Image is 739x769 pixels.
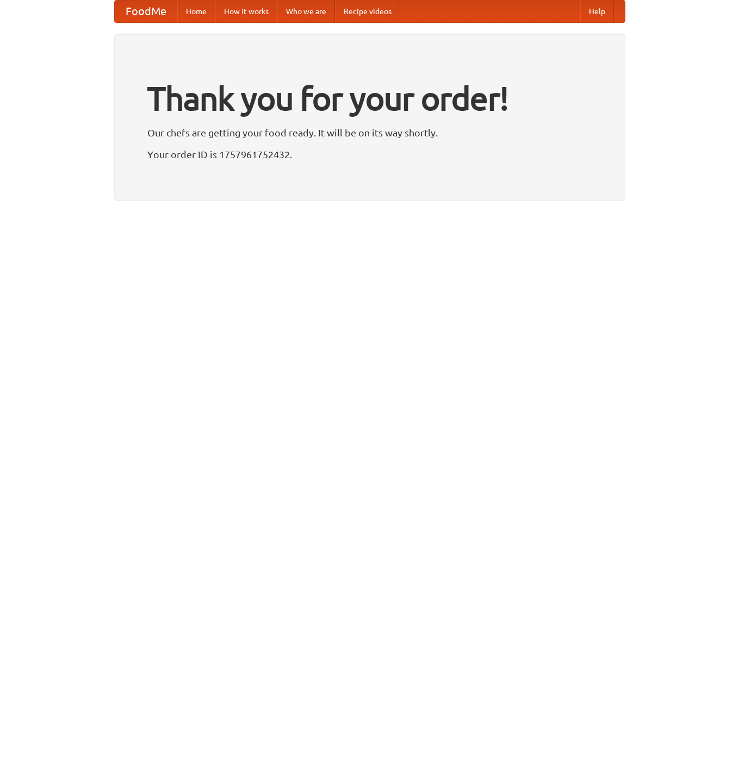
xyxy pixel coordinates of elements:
a: Home [177,1,215,22]
p: Our chefs are getting your food ready. It will be on its way shortly. [147,124,592,141]
a: Who we are [277,1,335,22]
h1: Thank you for your order! [147,72,592,124]
p: Your order ID is 1757961752432. [147,146,592,162]
a: How it works [215,1,277,22]
a: FoodMe [115,1,177,22]
a: Help [580,1,614,22]
a: Recipe videos [335,1,400,22]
